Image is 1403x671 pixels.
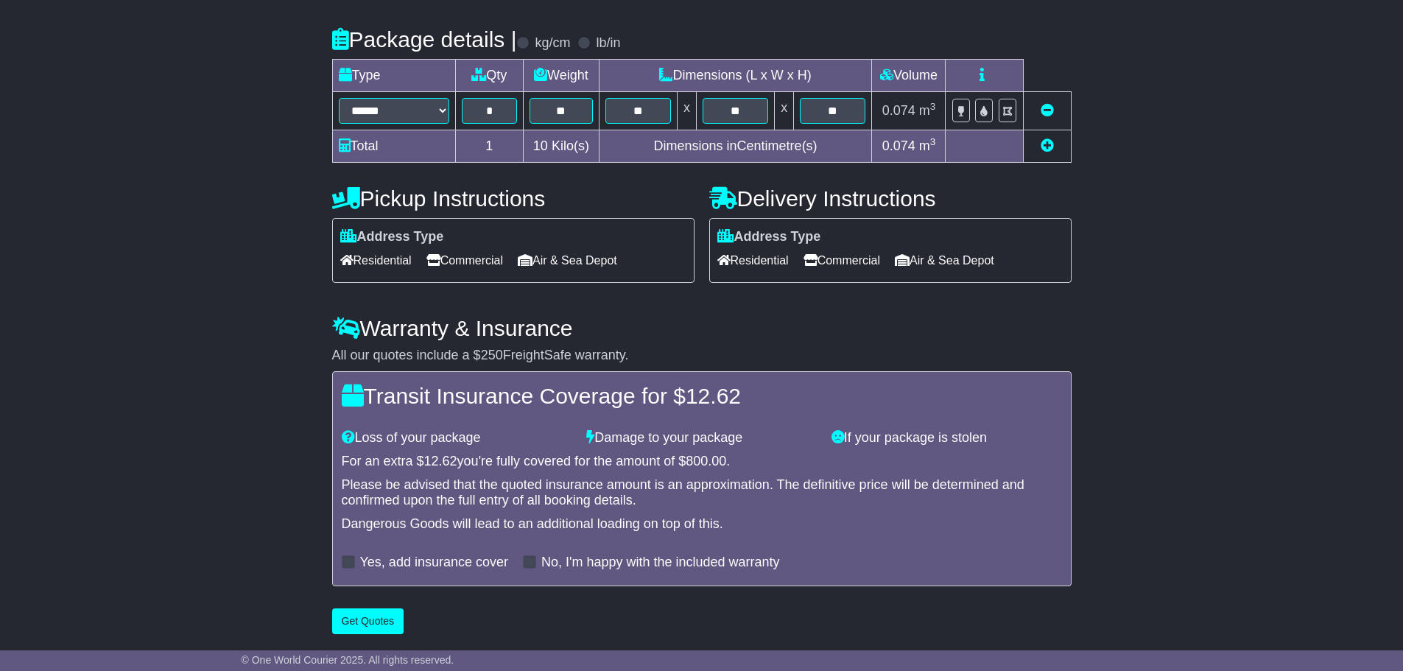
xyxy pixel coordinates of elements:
span: © One World Courier 2025. All rights reserved. [242,654,454,666]
div: Dangerous Goods will lead to an additional loading on top of this. [342,516,1062,533]
label: No, I'm happy with the included warranty [541,555,780,571]
td: Kilo(s) [524,130,599,163]
sup: 3 [930,136,936,147]
span: m [919,138,936,153]
div: All our quotes include a $ FreightSafe warranty. [332,348,1072,364]
td: Qty [455,60,524,92]
span: 0.074 [882,103,915,118]
button: Get Quotes [332,608,404,634]
a: Add new item [1041,138,1054,153]
h4: Delivery Instructions [709,186,1072,211]
div: Damage to your package [579,430,824,446]
h4: Package details | [332,27,517,52]
span: 250 [481,348,503,362]
span: Air & Sea Depot [895,249,994,272]
span: Commercial [426,249,503,272]
td: 1 [455,130,524,163]
td: Dimensions in Centimetre(s) [599,130,872,163]
td: Type [332,60,455,92]
span: 800.00 [686,454,726,468]
span: m [919,103,936,118]
label: kg/cm [535,35,570,52]
label: Address Type [340,229,444,245]
span: 0.074 [882,138,915,153]
div: Please be advised that the quoted insurance amount is an approximation. The definitive price will... [342,477,1062,509]
span: Air & Sea Depot [518,249,617,272]
div: Loss of your package [334,430,580,446]
span: Residential [717,249,789,272]
div: If your package is stolen [824,430,1069,446]
h4: Pickup Instructions [332,186,695,211]
td: Dimensions (L x W x H) [599,60,872,92]
span: 10 [533,138,548,153]
td: x [775,92,794,130]
td: x [677,92,696,130]
td: Total [332,130,455,163]
h4: Transit Insurance Coverage for $ [342,384,1062,408]
label: Yes, add insurance cover [360,555,508,571]
a: Remove this item [1041,103,1054,118]
td: Weight [524,60,599,92]
h4: Warranty & Insurance [332,316,1072,340]
span: Residential [340,249,412,272]
span: 12.62 [686,384,741,408]
sup: 3 [930,101,936,112]
label: Address Type [717,229,821,245]
div: For an extra $ you're fully covered for the amount of $ . [342,454,1062,470]
span: Commercial [804,249,880,272]
label: lb/in [596,35,620,52]
td: Volume [872,60,946,92]
span: 12.62 [424,454,457,468]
